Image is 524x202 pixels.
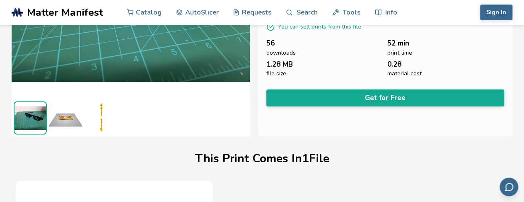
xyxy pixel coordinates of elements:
[84,101,117,135] img: thug_life_glasses_PIP_3D_Preview
[266,70,286,77] span: file size
[278,22,361,31] p: You can sell prints from this file
[387,50,412,56] span: print time
[500,178,518,196] button: Send feedback via email
[195,152,329,165] h1: This Print Comes In 1 File
[266,60,293,68] span: 1.28 MB
[49,101,82,135] img: thug_life_glasses_PIP_Print_Bed_Preview
[480,5,512,20] button: Sign In
[266,89,505,106] button: Get for Free
[387,60,401,68] span: 0.28
[387,39,409,47] span: 52 min
[387,70,422,77] span: material cost
[266,39,275,47] span: 56
[27,7,103,18] span: Matter Manifest
[266,50,296,56] span: downloads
